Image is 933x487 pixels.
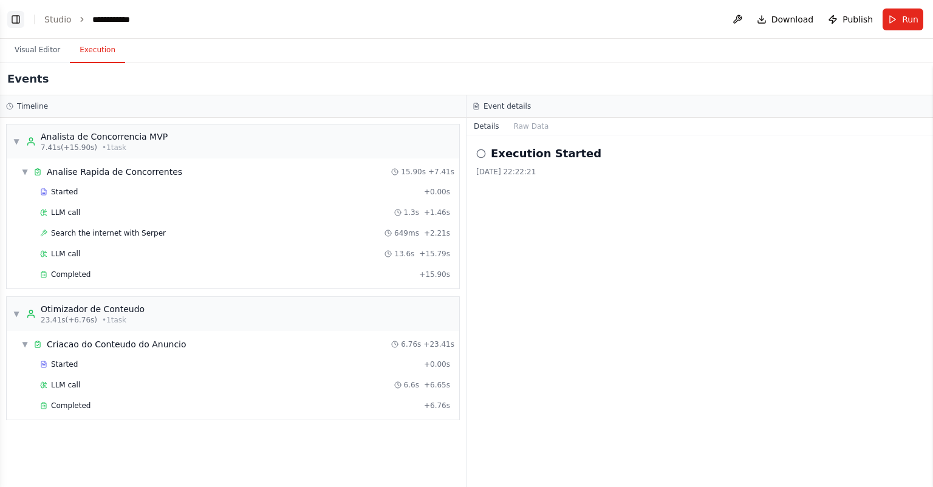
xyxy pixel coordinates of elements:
[424,380,450,390] span: + 6.65s
[41,131,168,143] div: Analista de Concorrencia MVP
[51,187,78,197] span: Started
[752,9,819,30] button: Download
[484,101,531,111] h3: Event details
[51,249,80,259] span: LLM call
[51,401,91,410] span: Completed
[424,359,450,369] span: + 0.00s
[491,145,601,162] h2: Execution Started
[51,359,78,369] span: Started
[476,167,923,177] div: [DATE] 22:22:21
[404,208,419,217] span: 1.3s
[883,9,923,30] button: Run
[102,143,126,152] span: • 1 task
[51,208,80,217] span: LLM call
[401,339,421,349] span: 6.76s
[102,315,126,325] span: • 1 task
[394,228,419,238] span: 649ms
[823,9,878,30] button: Publish
[401,167,426,177] span: 15.90s
[771,13,814,26] span: Download
[507,118,556,135] button: Raw Data
[424,208,450,217] span: + 1.46s
[21,167,29,177] span: ▼
[404,380,419,390] span: 6.6s
[423,339,454,349] span: + 23.41s
[466,118,507,135] button: Details
[13,309,20,319] span: ▼
[7,70,49,87] h2: Events
[17,101,48,111] h3: Timeline
[51,380,80,390] span: LLM call
[41,143,97,152] span: 7.41s (+15.90s)
[902,13,918,26] span: Run
[424,401,450,410] span: + 6.76s
[51,228,166,238] span: Search the internet with Serper
[419,270,450,279] span: + 15.90s
[842,13,873,26] span: Publish
[424,228,450,238] span: + 2.21s
[47,338,186,350] span: Criacao do Conteudo do Anuncio
[47,166,182,178] span: Analise Rapida de Concorrentes
[394,249,414,259] span: 13.6s
[51,270,91,279] span: Completed
[424,187,450,197] span: + 0.00s
[419,249,450,259] span: + 15.79s
[21,339,29,349] span: ▼
[44,13,139,26] nav: breadcrumb
[44,15,72,24] a: Studio
[13,137,20,146] span: ▼
[70,38,125,63] button: Execution
[41,315,97,325] span: 23.41s (+6.76s)
[5,38,70,63] button: Visual Editor
[7,11,24,28] button: Show left sidebar
[41,303,145,315] div: Otimizador de Conteudo
[428,167,454,177] span: + 7.41s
